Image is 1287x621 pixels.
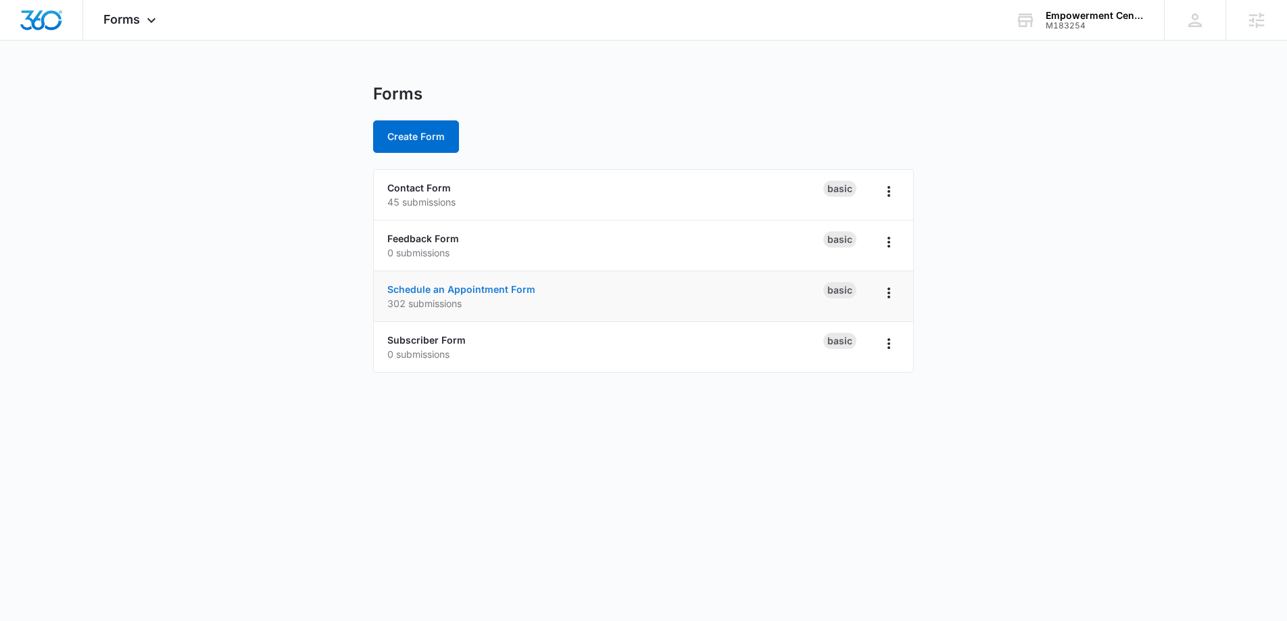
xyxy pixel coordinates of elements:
div: Basic [823,333,856,349]
a: Schedule an Appointment Form [387,283,535,295]
div: account name [1046,10,1144,21]
div: Basic [823,282,856,298]
button: Create Form [373,120,459,153]
h1: Forms [373,84,422,104]
button: Overflow Menu [878,181,900,202]
div: Basic [823,231,856,248]
button: Overflow Menu [878,282,900,304]
p: 0 submissions [387,246,823,260]
div: Basic [823,181,856,197]
div: account id [1046,21,1144,30]
a: Contact Form [387,182,451,193]
p: 0 submissions [387,347,823,361]
p: 45 submissions [387,195,823,209]
button: Overflow Menu [878,231,900,253]
span: Forms [103,12,140,26]
a: Feedback Form [387,233,459,244]
p: 302 submissions [387,296,823,310]
a: Subscriber Form [387,334,466,346]
button: Overflow Menu [878,333,900,354]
